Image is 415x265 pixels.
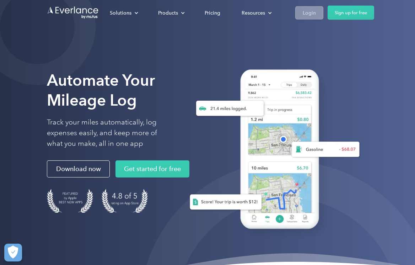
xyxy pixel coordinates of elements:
div: Products [151,6,190,19]
a: Sign up for free [328,6,374,20]
div: Login [303,8,316,17]
div: Solutions [110,8,131,17]
div: Products [158,8,178,17]
a: Pricing [198,6,227,19]
a: Go to homepage [47,6,99,20]
div: Pricing [205,8,220,17]
button: Cookies Settings [4,244,22,261]
div: Solutions [103,6,144,19]
p: Track your miles automatically, log expenses easily, and keep more of what you make, all in one app [47,117,164,149]
img: Badge for Featured by Apple Best New Apps [47,189,93,213]
strong: Automate Your Mileage Log [47,71,155,110]
a: Get started for free [115,160,189,177]
div: Resources [242,8,265,17]
img: Everlance, mileage tracker app, expense tracking app [178,62,365,240]
a: Login [295,6,323,19]
div: Resources [235,6,277,19]
img: 4.9 out of 5 stars on the app store [102,189,148,213]
a: Download now [47,160,110,177]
